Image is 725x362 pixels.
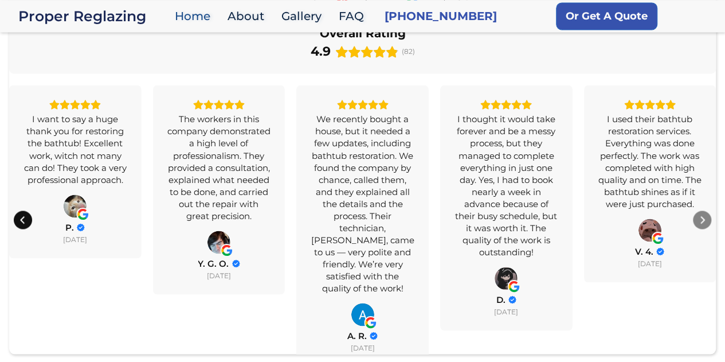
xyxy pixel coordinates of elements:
div: Verified Customer [508,295,516,303]
span: D. [496,294,505,305]
a: home [18,8,169,24]
a: View on Google [207,231,230,254]
div: I used their bathtub restoration services. Everything was done perfectly. The work was completed ... [598,113,702,209]
div: The workers in this company demonstrated a high level of professionalism. They provided a consult... [167,113,271,221]
div: I thought it would take forever and be a messy process, but they managed to complete everything i... [454,113,558,258]
img: P. [64,194,87,217]
a: Review by P. [65,222,85,232]
a: View on Google [64,194,87,217]
div: Next [693,211,711,229]
a: Review by D. [496,294,516,305]
span: A. R. [347,330,367,341]
a: View on Google [351,303,374,326]
img: V. 4. [638,219,661,242]
a: View on Google [638,219,661,242]
a: Or Get A Quote [556,2,657,30]
span: Y. G. O. [198,258,229,268]
div: Previous [14,211,32,229]
a: Review by A. R. [347,330,378,341]
div: Verified Customer [232,259,240,267]
img: Y. G. O. [207,231,230,254]
div: 4.9 [311,44,331,60]
div: [DATE] [207,271,231,280]
a: Review by Y. G. O. [198,258,240,268]
div: Proper Reglazing [18,8,169,24]
img: D. [495,267,518,290]
a: Review by V. 4. [635,246,664,256]
div: Carousel [9,85,716,354]
div: [DATE] [494,307,518,316]
a: Gallery [276,4,333,29]
div: [DATE] [638,259,662,268]
div: Rating: 5.0 out of 5 [311,99,414,110]
a: Home [169,4,222,29]
div: Rating: 5.0 out of 5 [454,99,558,110]
div: Rating: 5.0 out of 5 [23,99,127,110]
div: Verified Customer [370,332,378,340]
div: Verified Customer [77,223,85,231]
a: View on Google [495,267,518,290]
div: Rating: 4.9 out of 5 [311,44,398,60]
img: A. R. [351,303,374,326]
a: [PHONE_NUMBER] [385,8,497,24]
span: (82) [402,48,415,56]
div: Overall Rating [320,24,406,42]
div: Rating: 5.0 out of 5 [167,99,271,110]
div: Rating: 5.0 out of 5 [598,99,702,110]
div: I want to say a huge thank you for restoring the bathtub! Excellent work, witch not many can do! ... [23,113,127,185]
span: P. [65,222,74,232]
div: We recently bought a house, but it needed a few updates, including bathtub restoration. We found ... [311,113,414,294]
a: FAQ [333,4,375,29]
div: Verified Customer [656,247,664,255]
span: V. 4. [635,246,653,256]
div: [DATE] [350,343,374,352]
div: [DATE] [63,235,87,244]
a: About [222,4,276,29]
